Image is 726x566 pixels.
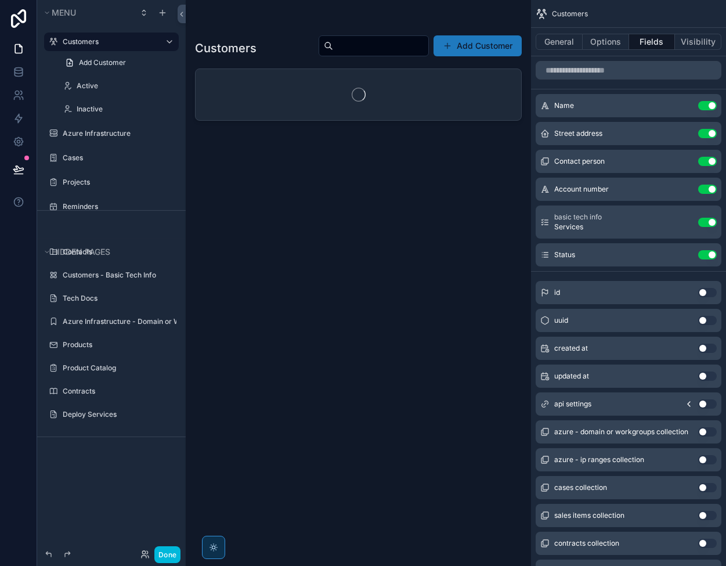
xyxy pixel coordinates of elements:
[554,185,609,194] span: Account number
[63,340,172,349] label: Products
[554,316,568,325] span: uuid
[63,153,172,163] label: Cases
[554,455,644,464] span: azure - ip ranges collection
[63,294,172,303] label: Tech Docs
[63,37,156,46] label: Customers
[554,157,605,166] span: Contact person
[554,399,591,409] span: api settings
[63,202,172,211] label: Reminders
[63,178,172,187] label: Projects
[42,244,174,260] button: Hidden pages
[554,511,624,520] span: sales items collection
[79,58,126,67] span: Add Customer
[77,104,172,114] label: Inactive
[554,212,602,222] span: basic tech info
[554,483,607,492] span: cases collection
[536,34,583,50] button: General
[42,5,132,21] button: Menu
[583,34,629,50] button: Options
[63,317,176,326] label: Azure Infrastructure - Domain or Workgroup
[554,288,560,297] span: id
[554,344,588,353] span: created at
[63,129,172,138] label: Azure Infrastructure
[52,8,76,17] span: Menu
[63,247,172,257] label: Contacts
[554,101,574,110] span: Name
[554,129,602,138] span: Street address
[552,9,588,19] span: Customers
[63,410,172,419] label: Deploy Services
[77,81,172,91] label: Active
[554,250,575,259] span: Status
[63,363,172,373] label: Product Catalog
[63,271,172,280] label: Customers - Basic Tech Info
[554,222,602,232] span: Services
[554,539,619,548] span: contracts collection
[554,372,589,381] span: updated at
[675,34,721,50] button: Visibility
[629,34,676,50] button: Fields
[554,427,688,437] span: azure - domain or workgroups collection
[154,546,180,563] button: Done
[58,53,179,72] a: Add Customer
[63,387,172,396] label: Contracts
